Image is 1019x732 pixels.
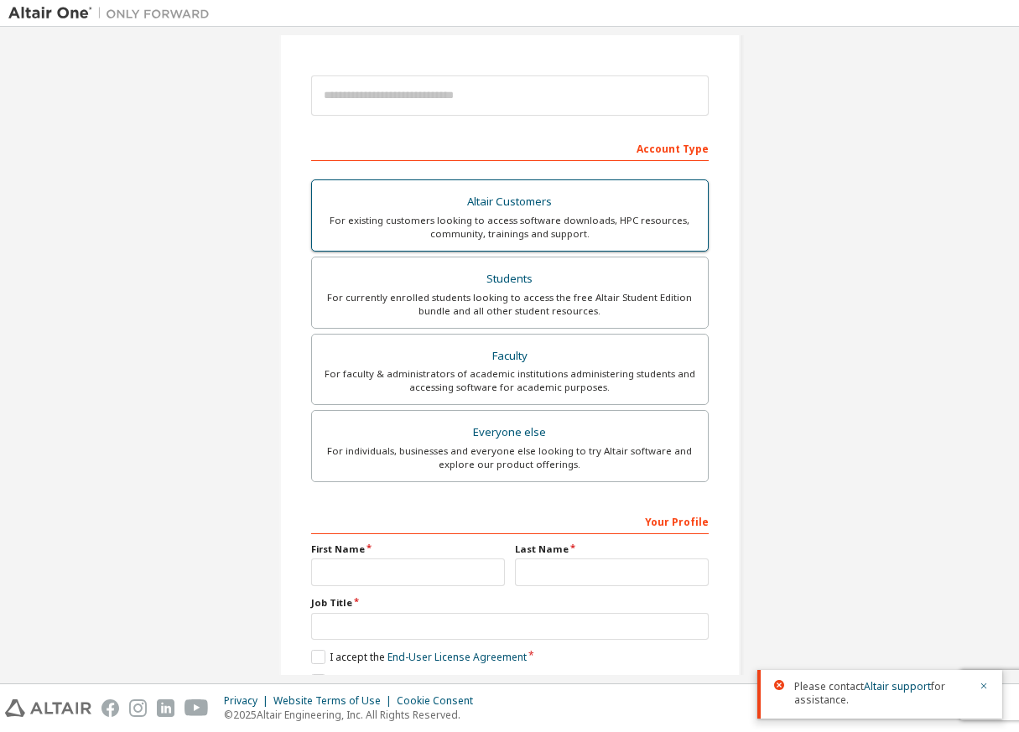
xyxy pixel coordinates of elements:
[397,694,483,708] div: Cookie Consent
[322,267,698,291] div: Students
[311,507,709,534] div: Your Profile
[5,699,91,717] img: altair_logo.svg
[387,650,527,664] a: End-User License Agreement
[794,680,969,707] span: Please contact for assistance.
[273,694,397,708] div: Website Terms of Use
[224,694,273,708] div: Privacy
[8,5,218,22] img: Altair One
[101,699,119,717] img: facebook.svg
[311,596,709,610] label: Job Title
[322,291,698,318] div: For currently enrolled students looking to access the free Altair Student Edition bundle and all ...
[129,699,147,717] img: instagram.svg
[322,421,698,444] div: Everyone else
[311,134,709,161] div: Account Type
[185,699,209,717] img: youtube.svg
[157,699,174,717] img: linkedin.svg
[322,190,698,214] div: Altair Customers
[322,444,698,471] div: For individuals, businesses and everyone else looking to try Altair software and explore our prod...
[322,367,698,394] div: For faculty & administrators of academic institutions administering students and accessing softwa...
[311,543,505,556] label: First Name
[864,679,931,693] a: Altair support
[322,214,698,241] div: For existing customers looking to access software downloads, HPC resources, community, trainings ...
[515,543,709,556] label: Last Name
[311,674,572,688] label: I would like to receive marketing emails from Altair
[322,345,698,368] div: Faculty
[224,708,483,722] p: © 2025 Altair Engineering, Inc. All Rights Reserved.
[311,650,527,664] label: I accept the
